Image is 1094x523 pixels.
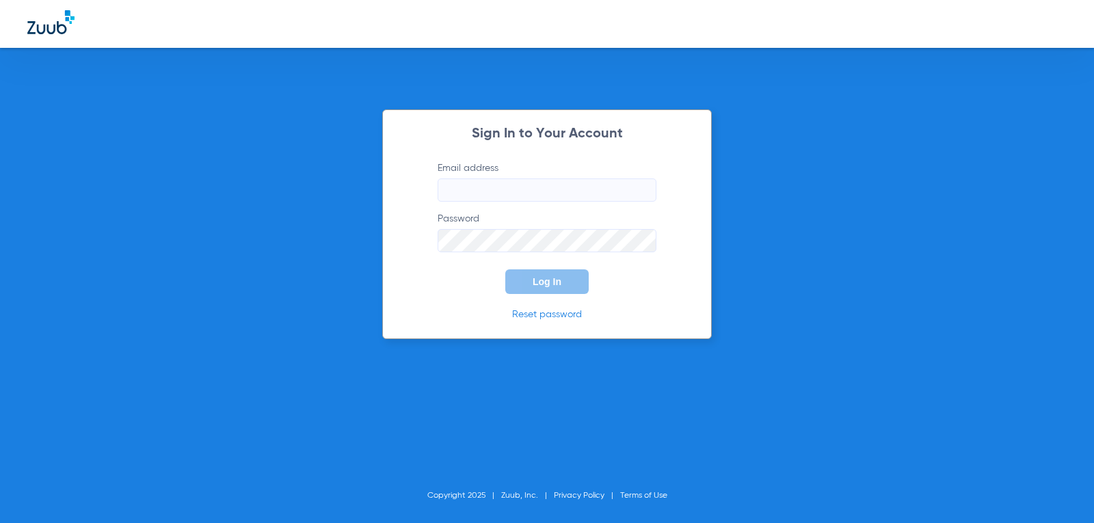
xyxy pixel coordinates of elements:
[417,127,677,141] h2: Sign In to Your Account
[554,492,604,500] a: Privacy Policy
[512,310,582,319] a: Reset password
[27,10,75,34] img: Zuub Logo
[533,276,561,287] span: Log In
[438,161,656,202] label: Email address
[438,229,656,252] input: Password
[505,269,589,294] button: Log In
[427,489,501,502] li: Copyright 2025
[438,178,656,202] input: Email address
[438,212,656,252] label: Password
[620,492,667,500] a: Terms of Use
[501,489,554,502] li: Zuub, Inc.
